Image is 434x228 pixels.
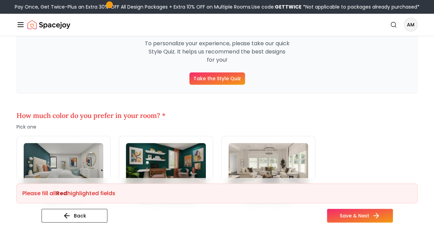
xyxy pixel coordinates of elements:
[15,3,420,10] div: Pay Once, Get Twice-Plus an Extra 30% OFF All Design Packages + Extra 10% OFF on Multiple Rooms.
[56,189,67,197] strong: Red
[22,189,56,197] span: Please fill all
[251,3,302,10] span: Use code:
[126,143,206,188] img: The bolder the better
[16,14,418,36] nav: Global
[42,209,107,223] button: Back
[16,136,110,213] button: Pops of colorPops of color
[27,18,70,32] img: Spacejoy Logo
[228,143,308,188] img: I prefer neutrals
[189,72,245,85] a: Take the Style Quiz
[140,39,294,64] p: To personalize your experience, please take our quick Style Quiz. It helps us recommend the best ...
[27,18,70,32] a: Spacejoy
[275,3,302,10] b: GETTWICE
[221,136,315,213] button: I prefer neutralsI prefer neutrals
[24,143,103,188] img: Pops of color
[16,110,166,121] h4: How much color do you prefer in your room? *
[22,189,412,197] p: highlighted fields
[404,18,418,32] button: AM
[16,123,166,130] span: Pick one
[404,19,417,31] span: AM
[119,136,213,213] button: The bolder the betterThe bolder the better
[302,3,420,10] span: *Not applicable to packages already purchased*
[327,209,393,223] button: Save & Next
